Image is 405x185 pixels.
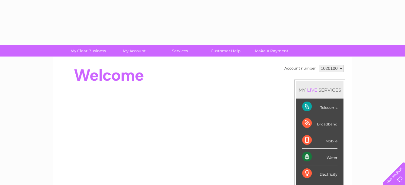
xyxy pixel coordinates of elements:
[306,87,318,93] div: LIVE
[296,81,343,99] div: MY SERVICES
[63,45,113,57] a: My Clear Business
[302,115,337,132] div: Broadband
[201,45,251,57] a: Customer Help
[247,45,296,57] a: Make A Payment
[302,132,337,149] div: Mobile
[283,63,317,73] td: Account number
[155,45,205,57] a: Services
[302,165,337,182] div: Electricity
[302,149,337,165] div: Water
[302,99,337,115] div: Telecoms
[109,45,159,57] a: My Account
